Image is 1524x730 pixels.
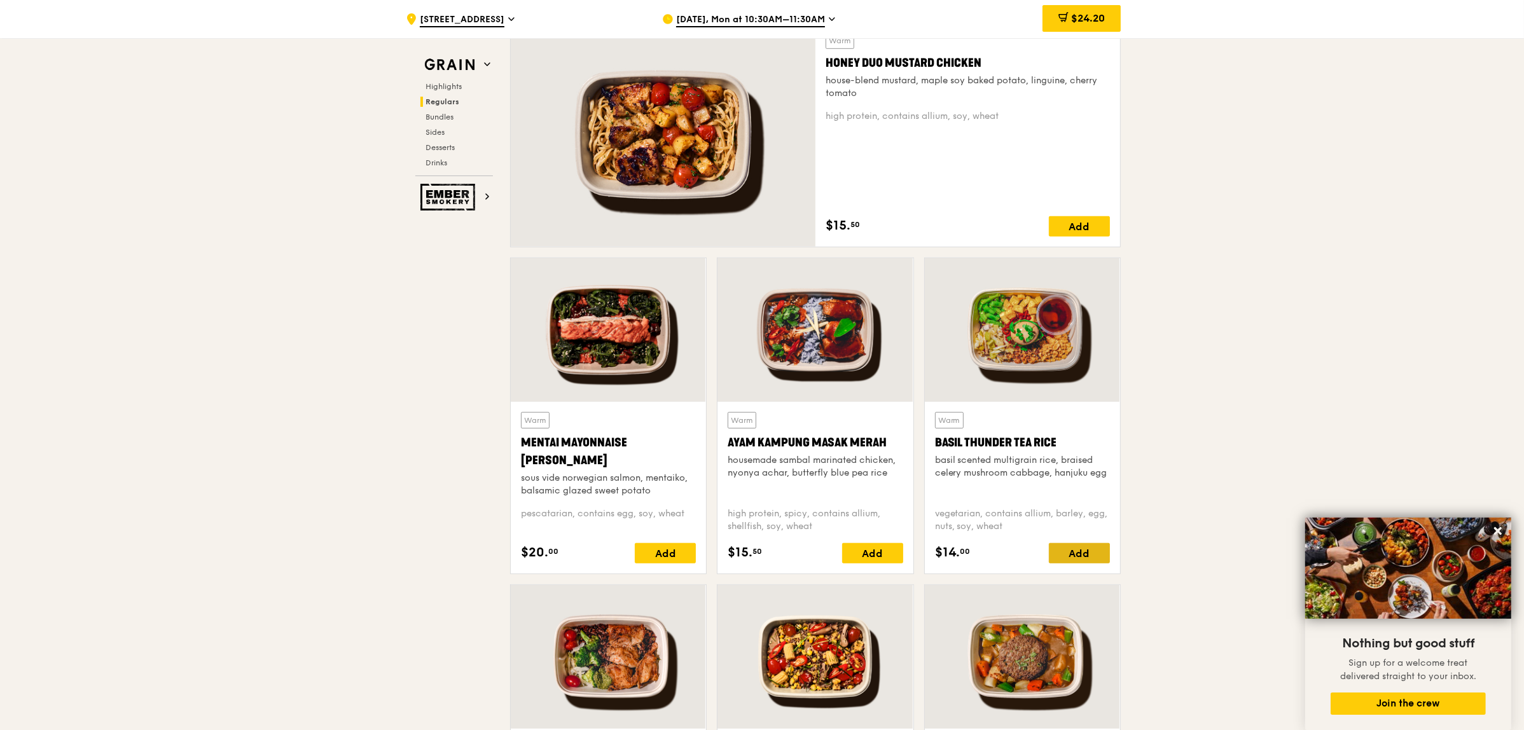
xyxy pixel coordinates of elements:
[426,113,454,121] span: Bundles
[420,184,479,210] img: Ember Smokery web logo
[728,507,903,533] div: high protein, spicy, contains allium, shellfish, soy, wheat
[521,472,696,497] div: sous vide norwegian salmon, mentaiko, balsamic glazed sweet potato
[826,54,1110,72] div: Honey Duo Mustard Chicken
[420,13,504,27] span: [STREET_ADDRESS]
[426,82,462,91] span: Highlights
[752,546,762,556] span: 50
[676,13,825,27] span: [DATE], Mon at 10:30AM–11:30AM
[1488,521,1508,541] button: Close
[1049,543,1110,563] div: Add
[521,507,696,533] div: pescatarian, contains egg, soy, wheat
[850,219,860,230] span: 50
[728,434,903,451] div: Ayam Kampung Masak Merah
[935,454,1110,479] div: basil scented multigrain rice, braised celery mushroom cabbage, hanjuku egg
[935,412,964,429] div: Warm
[826,110,1110,123] div: high protein, contains allium, soy, wheat
[1340,658,1476,682] span: Sign up for a welcome treat delivered straight to your inbox.
[426,128,445,137] span: Sides
[1071,12,1105,24] span: $24.20
[842,543,903,563] div: Add
[935,434,1110,451] div: Basil Thunder Tea Rice
[1342,636,1474,651] span: Nothing but good stuff
[826,216,850,235] span: $15.
[826,74,1110,100] div: house-blend mustard, maple soy baked potato, linguine, cherry tomato
[960,546,971,556] span: 00
[728,543,752,562] span: $15.
[1049,216,1110,237] div: Add
[521,543,548,562] span: $20.
[521,412,550,429] div: Warm
[426,143,455,152] span: Desserts
[426,158,447,167] span: Drinks
[635,543,696,563] div: Add
[935,543,960,562] span: $14.
[426,97,459,106] span: Regulars
[728,412,756,429] div: Warm
[826,32,854,49] div: Warm
[548,546,558,556] span: 00
[1331,692,1486,715] button: Join the crew
[728,454,903,479] div: housemade sambal marinated chicken, nyonya achar, butterfly blue pea rice
[935,507,1110,533] div: vegetarian, contains allium, barley, egg, nuts, soy, wheat
[521,434,696,469] div: Mentai Mayonnaise [PERSON_NAME]
[1305,518,1511,619] img: DSC07876-Edit02-Large.jpeg
[420,53,479,76] img: Grain web logo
